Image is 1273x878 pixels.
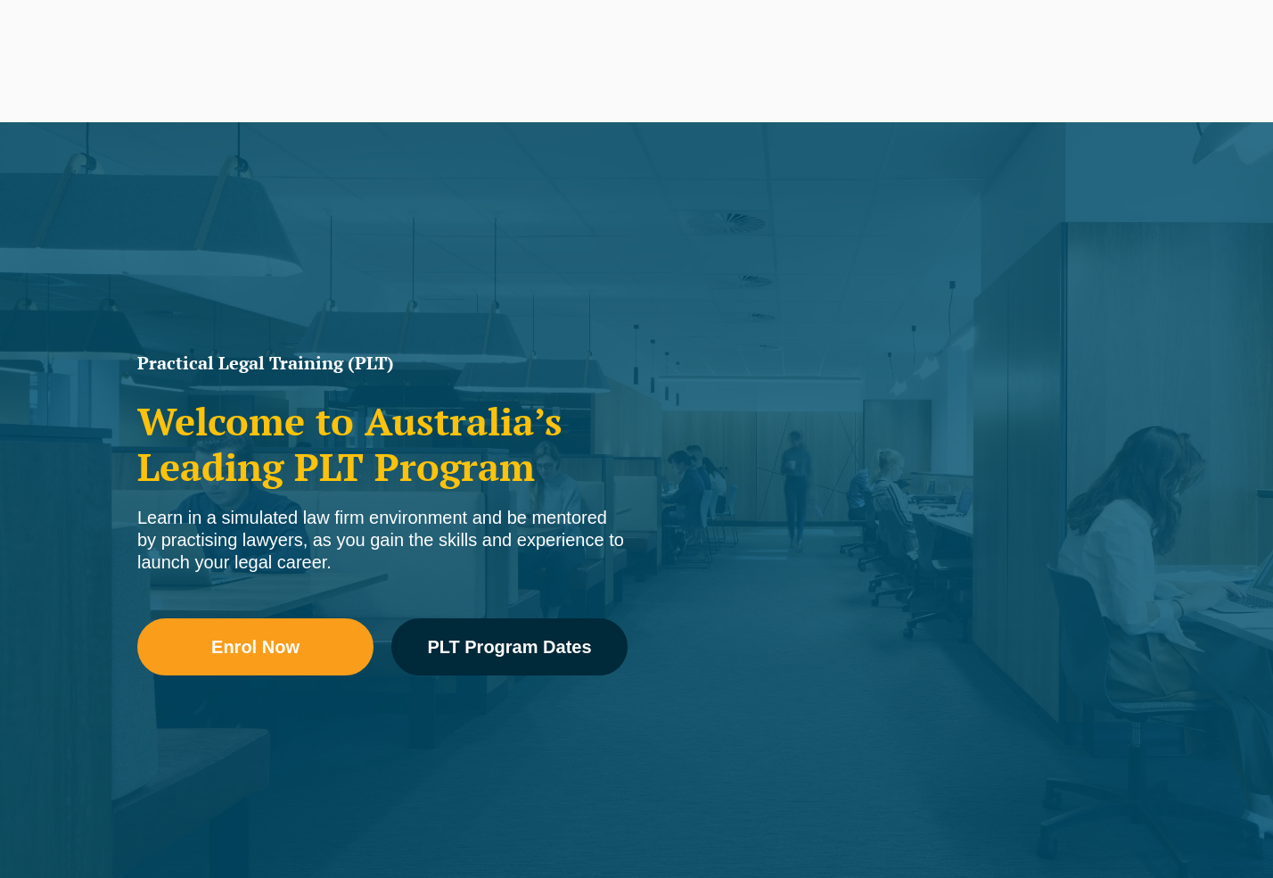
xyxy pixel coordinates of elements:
span: Enrol Now [211,638,300,656]
a: Enrol Now [137,618,374,675]
h1: Practical Legal Training (PLT) [137,354,628,372]
span: PLT Program Dates [427,638,591,656]
div: Learn in a simulated law firm environment and be mentored by practising lawyers, as you gain the ... [137,507,628,574]
h2: Welcome to Australia’s Leading PLT Program [137,399,628,489]
a: PLT Program Dates [391,618,628,675]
